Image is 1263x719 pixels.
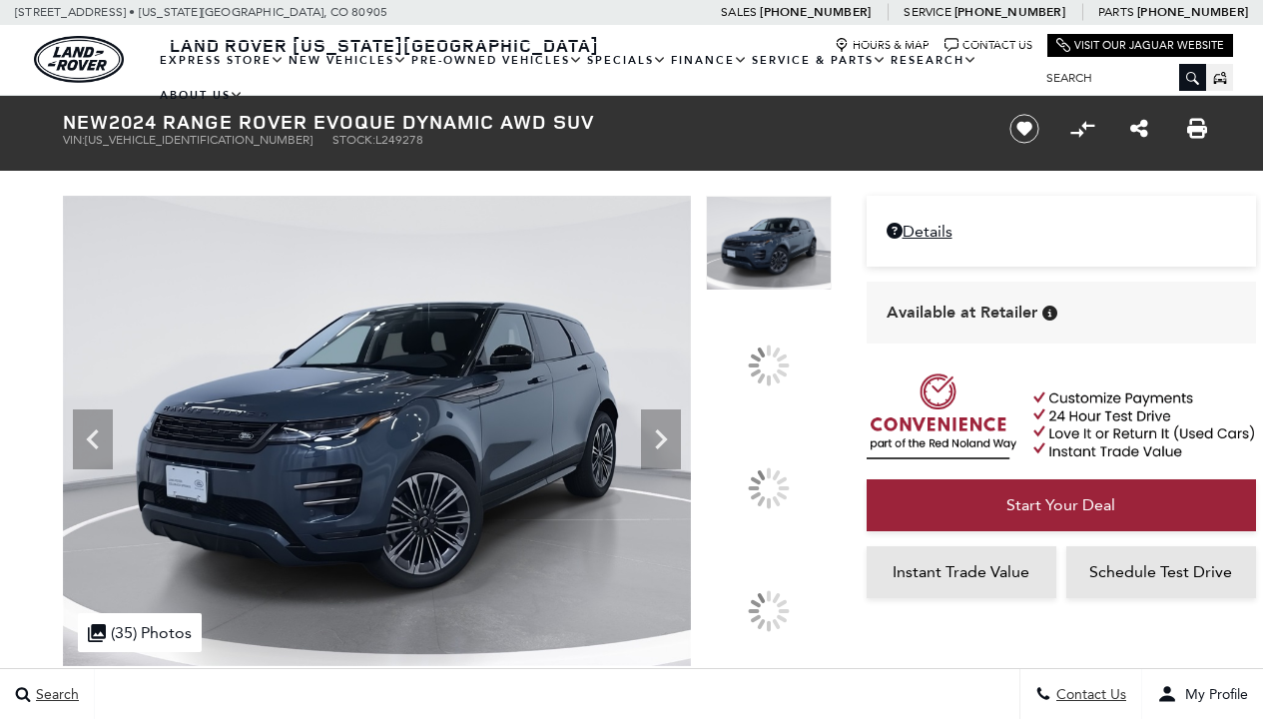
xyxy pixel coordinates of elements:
[158,43,287,78] a: EXPRESS STORE
[1006,495,1115,514] span: Start Your Deal
[1187,117,1207,141] a: Print this New 2024 Range Rover Evoque Dynamic AWD SUV
[1177,686,1248,703] span: My Profile
[158,33,611,57] a: Land Rover [US_STATE][GEOGRAPHIC_DATA]
[1056,38,1224,53] a: Visit Our Jaguar Website
[409,43,585,78] a: Pre-Owned Vehicles
[867,479,1256,531] a: Start Your Deal
[85,133,313,147] span: [US_VEHICLE_IDENTIFICATION_NUMBER]
[1130,117,1148,141] a: Share this New 2024 Range Rover Evoque Dynamic AWD SUV
[945,38,1032,53] a: Contact Us
[78,613,202,652] div: (35) Photos
[158,43,1031,113] nav: Main Navigation
[1051,686,1126,703] span: Contact Us
[760,4,871,20] a: [PHONE_NUMBER]
[750,43,889,78] a: Service & Parts
[721,5,757,19] span: Sales
[867,546,1056,598] a: Instant Trade Value
[1031,66,1206,90] input: Search
[31,686,79,703] span: Search
[904,5,950,19] span: Service
[669,43,750,78] a: Finance
[1066,546,1256,598] a: Schedule Test Drive
[375,133,423,147] span: L249278
[954,4,1065,20] a: [PHONE_NUMBER]
[1067,114,1097,144] button: Compare vehicle
[34,36,124,83] a: land-rover
[1142,669,1263,719] button: user-profile-menu
[706,196,832,291] img: New 2024 Tribeca Blue Land Rover Dynamic image 1
[893,562,1029,581] span: Instant Trade Value
[1098,5,1134,19] span: Parts
[287,43,409,78] a: New Vehicles
[1137,4,1248,20] a: [PHONE_NUMBER]
[1042,306,1057,321] div: Vehicle is in stock and ready for immediate delivery. Due to demand, availability is subject to c...
[585,43,669,78] a: Specials
[63,111,976,133] h1: 2024 Range Rover Evoque Dynamic AWD SUV
[63,196,691,666] img: New 2024 Tribeca Blue Land Rover Dynamic image 1
[887,302,1037,324] span: Available at Retailer
[158,78,246,113] a: About Us
[1089,562,1232,581] span: Schedule Test Drive
[63,108,109,135] strong: New
[34,36,124,83] img: Land Rover
[15,5,387,19] a: [STREET_ADDRESS] • [US_STATE][GEOGRAPHIC_DATA], CO 80905
[63,133,85,147] span: VIN:
[332,133,375,147] span: Stock:
[1002,113,1046,145] button: Save vehicle
[887,222,1236,241] a: Details
[170,33,599,57] span: Land Rover [US_STATE][GEOGRAPHIC_DATA]
[889,43,979,78] a: Research
[835,38,930,53] a: Hours & Map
